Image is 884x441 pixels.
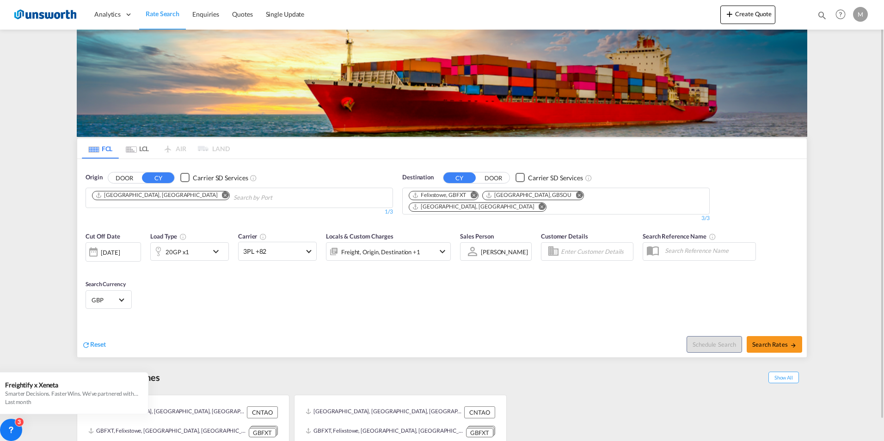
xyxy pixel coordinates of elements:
div: [DATE] [101,248,120,257]
span: Analytics [94,10,121,19]
div: Help [833,6,853,23]
md-icon: Unchecked: Search for CY (Container Yard) services for all selected carriers.Checked : Search for... [250,174,257,182]
div: CNTAO [464,406,495,418]
div: Freight Origin Destination Factory Stuffing [341,245,420,258]
button: DOOR [108,172,141,183]
md-icon: icon-information-outline [179,233,187,240]
md-icon: icon-magnify [817,10,827,20]
div: Press delete to remove this chip. [95,191,219,199]
md-select: Sales Person: Mark Cox [480,245,529,258]
span: Search Reference Name [643,233,716,240]
div: Qingdao, CNTAO [95,191,217,199]
div: CNTAO, Qingdao, China, Greater China & Far East Asia, Asia Pacific [88,406,245,418]
button: CY [142,172,174,183]
span: 3PL +82 [243,247,303,256]
button: icon-plus 400-fgCreate Quote [720,6,775,24]
md-pagination-wrapper: Use the left and right arrow keys to navigate between tabs [82,138,230,159]
md-icon: icon-arrow-right [790,342,797,349]
div: GBFXT [249,428,276,438]
span: Rate Search [146,10,179,18]
div: Felixstowe, GBFXT [412,191,466,199]
button: Remove [532,203,546,212]
button: Remove [215,191,229,201]
span: Single Update [266,10,305,18]
div: icon-refreshReset [82,340,106,350]
span: GBP [92,296,117,304]
span: Origin [86,173,102,182]
div: 20GP x1 [166,245,189,258]
div: M [853,7,868,22]
span: Locals & Custom Charges [326,233,393,240]
div: CNTAO [247,406,278,418]
md-chips-wrap: Chips container. Use arrow keys to select chips. [407,188,705,212]
div: Carrier SD Services [528,173,583,183]
span: Search Rates [752,341,797,348]
md-icon: icon-chevron-down [210,246,226,257]
md-tab-item: LCL [119,138,156,159]
input: Chips input. [233,190,321,205]
div: Freight Origin Destination Factory Stuffingicon-chevron-down [326,242,451,261]
md-checkbox: Checkbox No Ink [516,173,583,183]
div: Southampton, GBSOU [485,191,571,199]
span: Enquiries [192,10,219,18]
md-icon: The selected Trucker/Carrierwill be displayed in the rate results If the rates are from another f... [259,233,267,240]
button: Search Ratesicon-arrow-right [747,336,802,353]
md-icon: icon-chevron-down [437,246,448,257]
div: Press delete to remove this chip. [412,203,536,211]
div: 20GP x1icon-chevron-down [150,242,229,261]
div: Press delete to remove this chip. [412,191,468,199]
md-icon: Your search will be saved by the below given name [709,233,716,240]
span: Help [833,6,848,22]
img: LCL+%26+FCL+BACKGROUND.png [77,30,807,137]
div: GBFXT, Felixstowe, United Kingdom, GB & Ireland, Europe [306,426,464,437]
span: Cut Off Date [86,233,120,240]
input: Enter Customer Details [561,245,630,258]
span: Search Currency [86,281,126,288]
div: icon-magnify [817,10,827,24]
span: Quotes [232,10,252,18]
div: 3/3 [402,214,710,222]
md-select: Select Currency: £ GBPUnited Kingdom Pound [91,293,127,306]
div: CNTAO, Qingdao, China, Greater China & Far East Asia, Asia Pacific [306,406,462,418]
div: GBFXT [466,428,493,438]
md-icon: Unchecked: Search for CY (Container Yard) services for all selected carriers.Checked : Search for... [585,174,592,182]
md-tab-item: FCL [82,138,119,159]
span: Carrier [238,233,267,240]
div: OriginDOOR CY Checkbox No InkUnchecked: Search for CY (Container Yard) services for all selected ... [77,159,807,357]
span: Show All [768,372,799,383]
md-chips-wrap: Chips container. Use arrow keys to select chips. [91,188,325,205]
button: Remove [570,191,583,201]
button: Remove [464,191,478,201]
div: Carrier SD Services [193,173,248,183]
input: Search Reference Name [660,244,755,257]
button: DOOR [477,172,510,183]
span: Reset [90,340,106,348]
md-datepicker: Select [86,261,92,273]
button: CY [443,172,476,183]
button: Note: By default Schedule search will only considerorigin ports, destination ports and cut off da... [687,336,742,353]
div: Press delete to remove this chip. [485,191,573,199]
md-checkbox: Checkbox No Ink [180,173,248,183]
img: 3748d800213711f08852f18dcb6d8936.jpg [14,4,76,25]
div: London Gateway Port, GBLGP [412,203,534,211]
div: 1/3 [86,208,393,216]
md-icon: icon-plus 400-fg [724,8,735,19]
div: [PERSON_NAME] [481,248,528,256]
span: Customer Details [541,233,588,240]
span: Load Type [150,233,187,240]
span: Destination [402,173,434,182]
md-icon: icon-refresh [82,341,90,349]
div: [DATE] [86,242,141,262]
div: GBFXT, Felixstowe, United Kingdom, GB & Ireland, Europe [88,426,246,437]
span: Sales Person [460,233,494,240]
